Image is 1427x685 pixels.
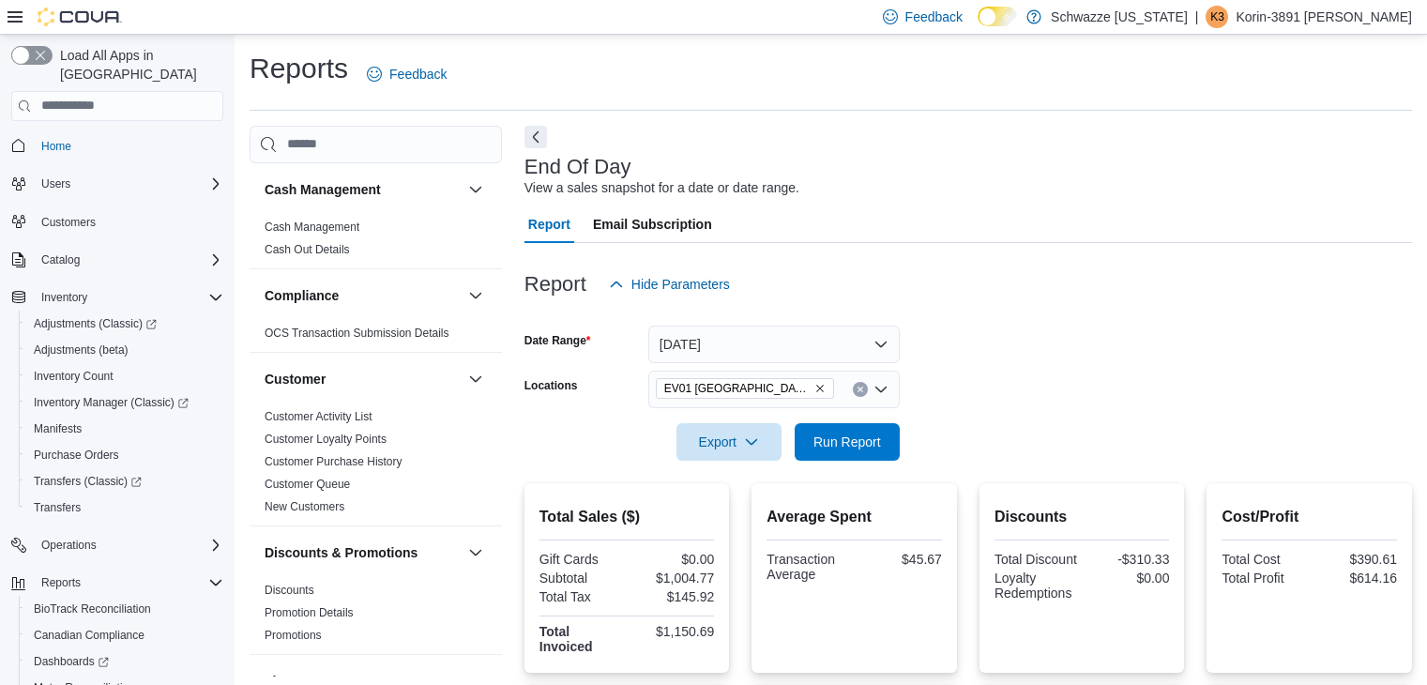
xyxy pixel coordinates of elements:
div: Total Cost [1222,552,1305,567]
span: Customer Purchase History [265,454,402,469]
span: Adjustments (beta) [34,342,129,358]
h2: Cost/Profit [1222,506,1397,528]
div: View a sales snapshot for a date or date range. [524,178,799,198]
button: Inventory [4,284,231,311]
a: Customer Purchase History [265,455,402,468]
button: Customer [464,368,487,390]
a: Transfers (Classic) [19,468,231,495]
a: BioTrack Reconciliation [26,598,159,620]
div: $390.61 [1313,552,1397,567]
button: Manifests [19,416,231,442]
button: Adjustments (beta) [19,337,231,363]
span: Cash Management [265,220,359,235]
span: Users [41,176,70,191]
div: Total Tax [539,589,623,604]
h2: Total Sales ($) [539,506,715,528]
button: BioTrack Reconciliation [19,596,231,622]
div: Subtotal [539,571,623,586]
a: Customer Queue [265,478,350,491]
button: Catalog [4,247,231,273]
button: Reports [34,571,88,594]
button: Open list of options [873,382,888,397]
a: Inventory Manager (Classic) [19,389,231,416]
button: Run Report [795,423,900,461]
span: Promotion Details [265,605,354,620]
button: Catalog [34,249,87,271]
span: Users [34,173,223,195]
span: Transfers [34,500,81,515]
span: Transfers (Classic) [34,474,142,489]
a: Inventory Manager (Classic) [26,391,196,414]
span: K3 [1210,6,1224,28]
a: Purchase Orders [26,444,127,466]
span: Feedback [389,65,447,84]
span: Manifests [26,418,223,440]
button: Operations [34,534,104,556]
a: Feedback [359,55,454,93]
span: Load All Apps in [GEOGRAPHIC_DATA] [53,46,223,84]
span: Email Subscription [593,205,712,243]
div: $0.00 [630,552,714,567]
span: Cash Out Details [265,242,350,257]
span: Promotions [265,628,322,643]
span: Hide Parameters [631,275,730,294]
span: Customer Activity List [265,409,372,424]
a: New Customers [265,500,344,513]
button: Cash Management [464,178,487,201]
button: Hide Parameters [601,266,737,303]
button: [DATE] [648,326,900,363]
button: Users [4,171,231,197]
a: Customer Activity List [265,410,372,423]
h2: Average Spent [767,506,942,528]
p: Schwazze [US_STATE] [1051,6,1188,28]
span: Canadian Compliance [34,628,144,643]
button: Customer [265,370,461,388]
button: Discounts & Promotions [464,541,487,564]
div: Transaction Average [767,552,850,582]
span: BioTrack Reconciliation [26,598,223,620]
button: Remove EV01 North Valley from selection in this group [814,383,826,394]
strong: Total Invoiced [539,624,593,654]
span: Manifests [34,421,82,436]
span: Canadian Compliance [26,624,223,647]
span: Customer Loyalty Points [265,432,387,447]
a: Dashboards [26,650,116,673]
div: $0.00 [1085,571,1169,586]
span: Catalog [41,252,80,267]
span: Inventory Manager (Classic) [34,395,189,410]
button: Reports [4,570,231,596]
span: Operations [41,538,97,553]
p: | [1195,6,1199,28]
span: EV01 North Valley [656,378,834,399]
a: Discounts [265,584,314,597]
div: $1,004.77 [630,571,714,586]
div: $45.67 [858,552,942,567]
span: Export [688,423,770,461]
a: Transfers (Classic) [26,470,149,493]
div: Loyalty Redemptions [994,571,1078,601]
button: Inventory Count [19,363,231,389]
div: Total Profit [1222,571,1305,586]
a: Customer Loyalty Points [265,433,387,446]
span: Customers [34,210,223,234]
h3: Cash Management [265,180,381,199]
span: Operations [34,534,223,556]
span: Report [528,205,570,243]
h2: Discounts [994,506,1170,528]
span: Feedback [905,8,963,26]
a: Adjustments (Classic) [19,311,231,337]
a: Inventory Count [26,365,121,388]
a: Promotion Details [265,606,354,619]
a: Adjustments (beta) [26,339,136,361]
a: Home [34,135,79,158]
span: Home [41,139,71,154]
span: Dark Mode [978,26,979,27]
div: Korin-3891 Hobday [1206,6,1228,28]
span: Reports [41,575,81,590]
span: Customer Queue [265,477,350,492]
span: EV01 [GEOGRAPHIC_DATA] [664,379,811,398]
span: Transfers [26,496,223,519]
a: Canadian Compliance [26,624,152,647]
h3: End Of Day [524,156,631,178]
a: Dashboards [19,648,231,675]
